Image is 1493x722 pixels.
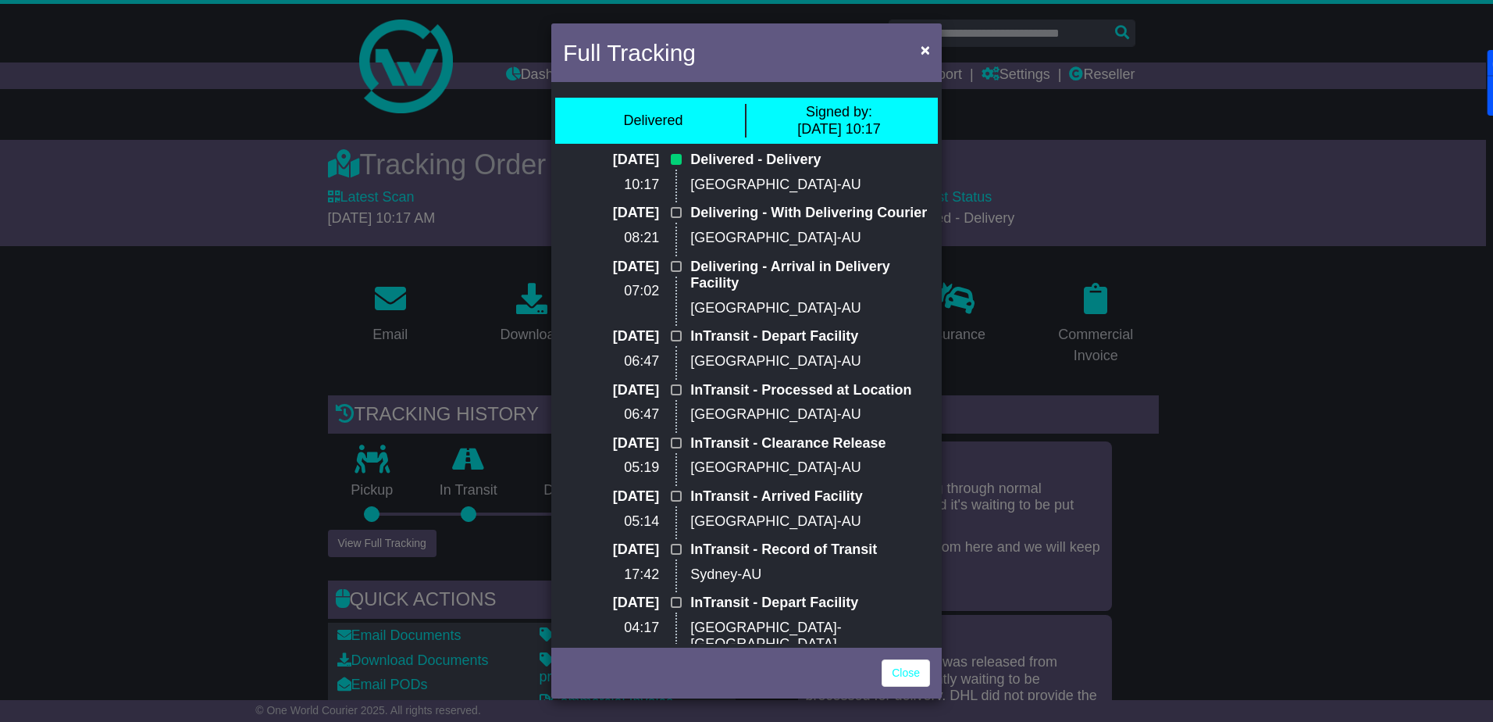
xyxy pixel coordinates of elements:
[563,435,659,452] p: [DATE]
[690,567,930,584] p: Sydney-AU
[882,659,930,687] a: Close
[563,35,696,70] h4: Full Tracking
[563,620,659,637] p: 04:17
[623,113,682,130] div: Delivered
[563,382,659,399] p: [DATE]
[563,353,659,370] p: 06:47
[690,177,930,194] p: [GEOGRAPHIC_DATA]-AU
[690,300,930,317] p: [GEOGRAPHIC_DATA]-AU
[690,328,930,345] p: InTransit - Depart Facility
[921,41,930,59] span: ×
[563,230,659,247] p: 08:21
[563,259,659,276] p: [DATE]
[563,406,659,424] p: 06:47
[563,567,659,584] p: 17:42
[563,488,659,506] p: [DATE]
[690,382,930,399] p: InTransit - Processed at Location
[690,620,930,653] p: [GEOGRAPHIC_DATA]-[GEOGRAPHIC_DATA]
[690,435,930,452] p: InTransit - Clearance Release
[690,230,930,247] p: [GEOGRAPHIC_DATA]-AU
[563,459,659,477] p: 05:19
[690,259,930,292] p: Delivering - Arrival in Delivery Facility
[563,152,659,169] p: [DATE]
[690,541,930,559] p: InTransit - Record of Transit
[563,595,659,612] p: [DATE]
[690,595,930,612] p: InTransit - Depart Facility
[913,34,938,66] button: Close
[690,205,930,222] p: Delivering - With Delivering Courier
[690,459,930,477] p: [GEOGRAPHIC_DATA]-AU
[563,177,659,194] p: 10:17
[806,104,872,120] span: Signed by:
[563,328,659,345] p: [DATE]
[563,541,659,559] p: [DATE]
[690,152,930,169] p: Delivered - Delivery
[563,513,659,531] p: 05:14
[690,353,930,370] p: [GEOGRAPHIC_DATA]-AU
[563,283,659,300] p: 07:02
[797,104,881,138] div: [DATE] 10:17
[563,205,659,222] p: [DATE]
[690,406,930,424] p: [GEOGRAPHIC_DATA]-AU
[690,488,930,506] p: InTransit - Arrived Facility
[690,513,930,531] p: [GEOGRAPHIC_DATA]-AU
